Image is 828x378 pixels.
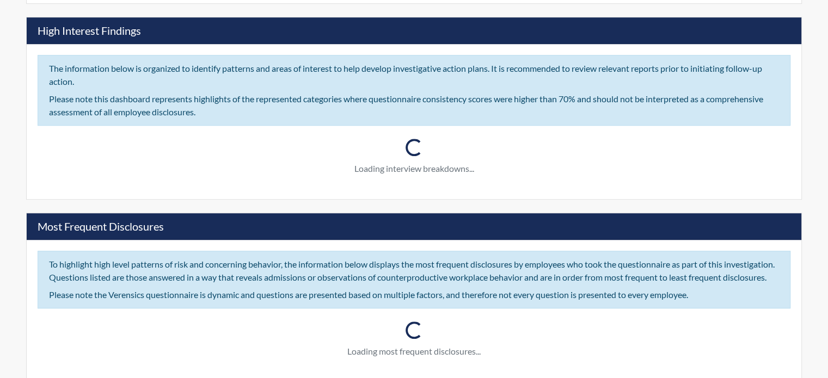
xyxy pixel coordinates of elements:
div: Please note this dashboard represents highlights of the represented categories where questionnair... [49,92,779,119]
h5: High Interest Findings [38,24,141,37]
div: The information below is organized to identify patterns and areas of interest to help develop inv... [49,62,779,88]
div: Please note the Verensics questionnaire is dynamic and questions are presented based on multiple ... [49,288,779,301]
h5: Most Frequent Disclosures [38,220,164,233]
div: To highlight high level patterns of risk and concerning behavior, the information below displays ... [49,258,779,284]
p: Loading most frequent disclosures... [38,345,790,358]
p: Loading interview breakdowns... [38,162,790,175]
